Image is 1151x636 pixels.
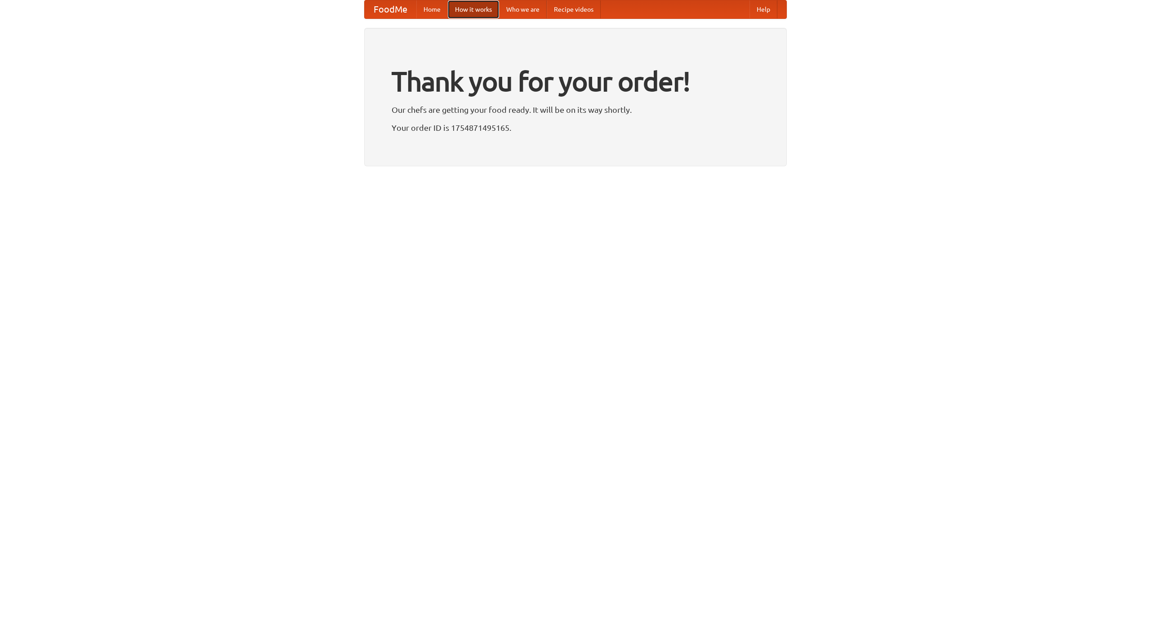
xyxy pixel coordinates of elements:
[392,121,759,134] p: Your order ID is 1754871495165.
[392,103,759,116] p: Our chefs are getting your food ready. It will be on its way shortly.
[547,0,601,18] a: Recipe videos
[448,0,499,18] a: How it works
[365,0,416,18] a: FoodMe
[499,0,547,18] a: Who we are
[392,60,759,103] h1: Thank you for your order!
[749,0,777,18] a: Help
[416,0,448,18] a: Home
